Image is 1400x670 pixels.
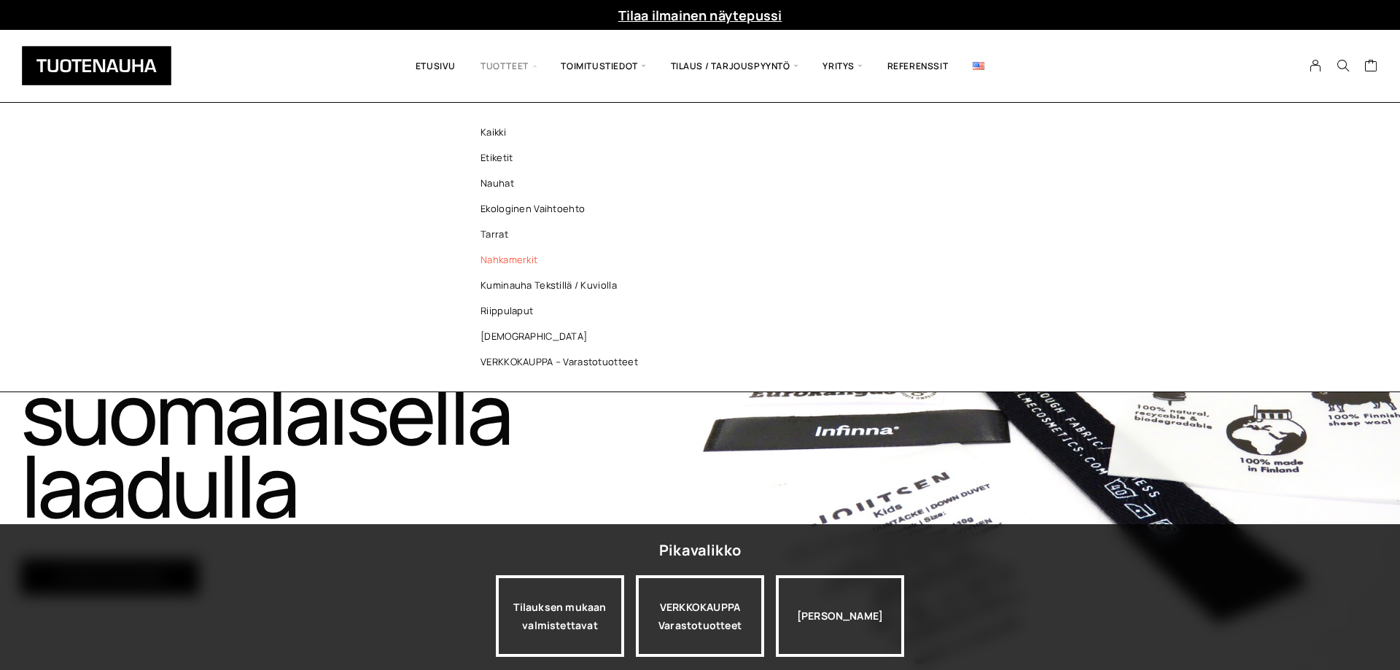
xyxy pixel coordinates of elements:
[22,46,171,85] img: Tuotenauha Oy
[457,171,669,196] a: Nauhat
[636,575,764,657] a: VERKKOKAUPPAVarastotuotteet
[875,41,961,91] a: Referenssit
[457,222,669,247] a: Tarrat
[20,230,695,522] h1: Tuotemerkit, nauhat ja etiketit suomalaisella laadulla​
[658,41,811,91] span: Tilaus / Tarjouspyyntö
[496,575,624,657] a: Tilauksen mukaan valmistettavat
[468,41,548,91] span: Tuotteet
[457,247,669,273] a: Nahkamerkit
[548,41,658,91] span: Toimitustiedot
[457,298,669,324] a: Riippulaput
[1364,58,1378,76] a: Cart
[973,62,984,70] img: English
[457,324,669,349] a: [DEMOGRAPHIC_DATA]
[659,537,741,564] div: Pikavalikko
[457,120,669,145] a: Kaikki
[457,349,669,375] a: VERKKOKAUPPA – Varastotuotteet
[636,575,764,657] div: VERKKOKAUPPA Varastotuotteet
[776,575,904,657] div: [PERSON_NAME]
[1329,59,1357,72] button: Search
[457,273,669,298] a: Kuminauha tekstillä / kuviolla
[403,41,468,91] a: Etusivu
[457,196,669,222] a: Ekologinen vaihtoehto
[1302,59,1330,72] a: My Account
[457,145,669,171] a: Etiketit
[618,7,782,24] a: Tilaa ilmainen näytepussi
[810,41,874,91] span: Yritys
